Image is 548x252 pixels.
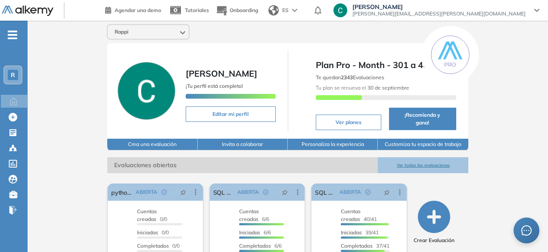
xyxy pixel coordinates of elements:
span: Evaluaciones abiertas [107,157,378,173]
span: 6/6 [239,208,269,222]
a: Agendar una demo [105,4,161,15]
span: pushpin [282,189,288,196]
b: 30 de septiembre [366,84,409,91]
span: [PERSON_NAME] [352,3,526,10]
button: pushpin [275,185,294,199]
span: Agendar una demo [115,7,161,13]
span: check-circle [162,190,167,195]
span: 37/41 [341,243,389,249]
button: Customiza tu espacio de trabajo [378,139,468,150]
button: Ver planes [316,115,381,130]
i: - [8,34,17,36]
span: Tutoriales [185,7,209,13]
span: Tu plan se renueva el [316,84,409,91]
span: pushpin [180,189,186,196]
span: Completados [341,243,373,249]
span: ES [282,6,289,14]
span: ABIERTA [237,188,259,196]
span: 40/41 [341,208,377,222]
button: Ver todas las evaluaciones [378,157,468,173]
span: check-circle [365,190,371,195]
span: Iniciadas [341,229,362,236]
button: Personaliza la experiencia [288,139,378,150]
span: [PERSON_NAME][EMAIL_ADDRESS][PERSON_NAME][DOMAIN_NAME] [352,10,526,17]
a: SQL Growth E&A [315,184,336,201]
span: 0/0 [137,208,167,222]
span: 39/41 [341,229,379,236]
img: world [268,5,279,16]
button: pushpin [174,185,193,199]
span: Rappi [115,28,128,35]
button: Invita a colaborar [198,139,288,150]
span: 6/6 [239,243,282,249]
span: Iniciadas [239,229,260,236]
span: ¡Tu perfil está completo! [186,83,243,89]
span: Cuentas creadas [137,208,157,222]
span: Onboarding [230,7,258,13]
span: Completados [137,243,169,249]
span: Cuentas creadas [341,208,361,222]
button: Editar mi perfil [186,106,275,122]
span: Te quedan Evaluaciones [316,74,384,81]
button: Crea una evaluación [107,139,197,150]
a: python support [111,184,132,201]
span: message [521,225,532,236]
img: Foto de perfil [118,62,175,120]
span: Iniciadas [137,229,158,236]
span: R [11,72,15,78]
span: check-circle [263,190,268,195]
button: pushpin [377,185,396,199]
img: arrow [292,9,297,12]
span: Cuentas creadas [239,208,259,222]
a: SQL Turbo [213,184,234,201]
span: Plan Pro - Month - 301 a 400 [316,59,456,72]
span: Crear Evaluación [414,236,455,244]
span: ABIERTA [339,188,361,196]
span: [PERSON_NAME] [186,68,257,79]
span: ABIERTA [136,188,157,196]
b: 2343 [341,74,353,81]
button: ¡Recomienda y gana! [389,108,456,130]
span: 6/6 [239,229,271,236]
span: 0/0 [137,243,180,249]
button: Crear Evaluación [414,201,455,244]
span: 0/0 [137,229,169,236]
span: Completados [239,243,271,249]
img: Logo [2,6,53,16]
span: pushpin [384,189,390,196]
button: Onboarding [216,1,258,20]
